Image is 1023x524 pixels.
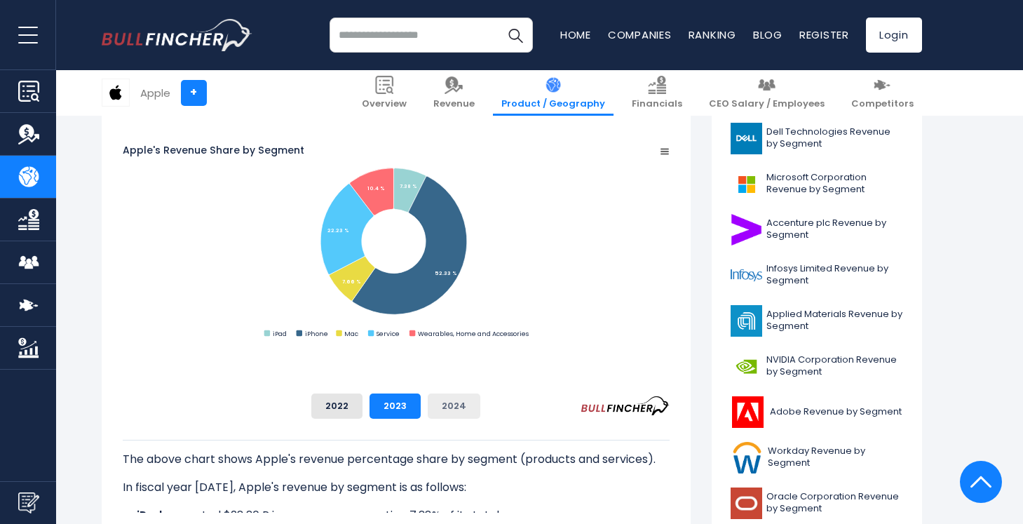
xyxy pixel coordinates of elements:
[399,184,416,190] tspan: 7.38 %
[493,70,614,116] a: Product / Geography
[428,394,480,419] button: 2024
[498,18,533,53] button: Search
[766,172,903,196] span: Microsoft Corporation Revenue by Segment
[722,119,912,158] a: Dell Technologies Revenue by Segment
[123,479,670,496] p: In fiscal year [DATE], Apple's revenue by segment is as follows:
[123,507,670,524] li: generated $28.30 B in revenue, representing 7.38% of its total revenue.
[731,442,764,473] img: WDAY logo
[501,98,605,110] span: Product / Geography
[425,70,483,116] a: Revenue
[766,217,903,241] span: Accenture plc Revenue by Segment
[843,70,922,116] a: Competitors
[731,305,762,337] img: AMAT logo
[433,98,475,110] span: Revenue
[722,393,912,431] a: Adobe Revenue by Segment
[851,98,914,110] span: Competitors
[689,27,736,42] a: Ranking
[731,260,762,291] img: INFY logo
[766,263,903,287] span: Infosys Limited Revenue by Segment
[608,27,672,42] a: Companies
[722,347,912,386] a: NVIDIA Corporation Revenue by Segment
[731,396,766,428] img: ADBE logo
[434,270,456,276] tspan: 52.33 %
[722,210,912,249] a: Accenture plc Revenue by Segment
[137,507,162,523] b: iPad
[766,126,903,150] span: Dell Technologies Revenue by Segment
[102,19,252,51] a: Go to homepage
[304,329,327,338] text: iPhone
[766,309,903,332] span: Applied Materials Revenue by Segment
[753,27,783,42] a: Blog
[376,329,399,338] text: Service
[362,98,407,110] span: Overview
[311,394,363,419] button: 2022
[417,329,528,338] text: Wearables, Home and Accessories
[770,406,902,418] span: Adobe Revenue by Segment
[709,98,825,110] span: CEO Salary / Employees
[102,79,129,106] img: AAPL logo
[123,102,670,382] svg: Apple's Revenue Share by Segment
[722,438,912,477] a: Workday Revenue by Segment
[123,451,670,468] p: The above chart shows Apple's revenue percentage share by segment (products and services).
[367,185,385,192] tspan: 10.4 %
[632,98,682,110] span: Financials
[768,445,902,469] span: Workday Revenue by Segment
[344,329,358,338] text: Mac
[327,227,349,234] tspan: 22.23 %
[722,165,912,203] a: Microsoft Corporation Revenue by Segment
[731,168,762,200] img: MSFT logo
[272,329,286,338] text: iPad
[353,70,415,116] a: Overview
[766,354,903,378] span: NVIDIA Corporation Revenue by Segment
[700,70,833,116] a: CEO Salary / Employees
[722,302,912,340] a: Applied Materials Revenue by Segment
[560,27,591,42] a: Home
[731,123,762,154] img: DELL logo
[722,484,912,523] a: Oracle Corporation Revenue by Segment
[123,143,304,157] tspan: Apple's Revenue Share by Segment
[731,214,762,246] img: ACN logo
[731,351,762,382] img: NVDA logo
[866,18,922,53] a: Login
[722,256,912,295] a: Infosys Limited Revenue by Segment
[731,488,762,519] img: ORCL logo
[102,19,252,51] img: bullfincher logo
[341,278,360,285] tspan: 7.66 %
[799,27,849,42] a: Register
[181,80,207,106] a: +
[766,491,903,515] span: Oracle Corporation Revenue by Segment
[370,394,421,419] button: 2023
[623,70,691,116] a: Financials
[140,85,170,101] div: Apple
